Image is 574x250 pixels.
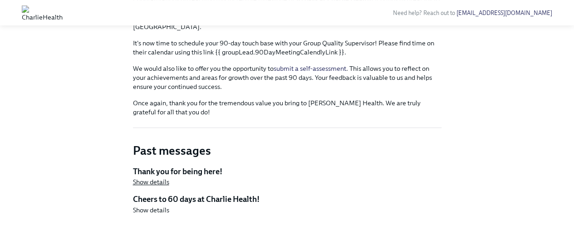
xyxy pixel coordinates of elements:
button: Show details [133,206,169,215]
p: We would also like to offer you the opportunity to . This allows you to reflect on your achieveme... [133,64,442,91]
h3: Past messages [133,142,442,159]
button: Show details [133,177,169,186]
p: Once again, thank you for the tremendous value you bring to [PERSON_NAME] Health. We are truly gr... [133,98,442,117]
h5: Cheers to 60 days at Charlie Health! [133,194,442,205]
img: CharlieHealth [22,5,63,20]
a: submit a self-assessment [274,64,346,73]
h5: Thank you for being here! [133,166,442,177]
a: [EMAIL_ADDRESS][DOMAIN_NAME] [456,10,552,16]
p: It's now time to schedule your 90-day touch base with your Group Quality Supervisor! Please find ... [133,39,442,57]
span: Need help? Reach out to [393,10,552,16]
